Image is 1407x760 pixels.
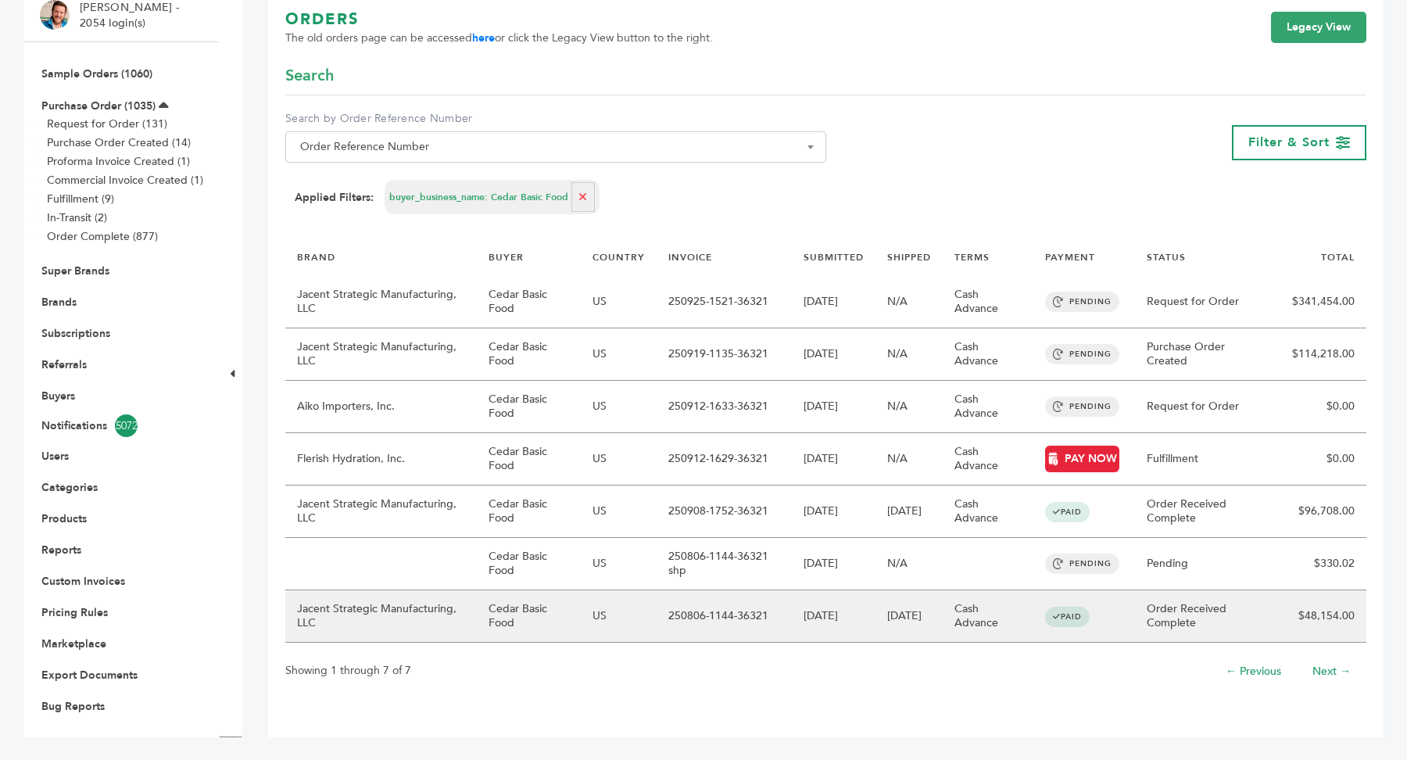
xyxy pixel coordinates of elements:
span: PENDING [1045,554,1119,574]
a: Request for Order (131) [47,117,167,131]
a: SHIPPED [887,251,931,263]
a: Purchase Order Created (14) [47,135,191,150]
a: Users [41,449,69,464]
span: Filter & Sort [1248,134,1330,151]
p: Showing 1 through 7 of 7 [285,661,411,680]
td: US [581,590,657,643]
a: Order Complete (877) [47,229,158,244]
a: Proforma Invoice Created (1) [47,154,190,169]
a: Pricing Rules [41,605,108,620]
td: [DATE] [792,328,875,381]
td: 250806-1144-36321 shp [657,538,791,590]
span: buyer_business_name: Cedar Basic Food [389,191,568,204]
a: Purchase Order (1035) [41,99,156,113]
a: Fulfillment (9) [47,192,114,206]
a: Reports [41,543,81,557]
td: Order Received Complete [1135,590,1280,643]
td: Cedar Basic Food [477,433,581,486]
td: Request for Order [1135,276,1280,328]
a: Notifications5072 [41,414,201,437]
span: PAID [1045,607,1090,627]
td: $0.00 [1280,381,1366,433]
a: PAY NOW [1045,446,1119,472]
td: Jacent Strategic Manufacturing, LLC [285,328,477,381]
a: Products [41,511,87,526]
td: US [581,328,657,381]
a: Buyers [41,389,75,403]
a: Referrals [41,357,87,372]
td: Aiko Importers, Inc. [285,381,477,433]
td: Cedar Basic Food [477,590,581,643]
td: US [581,538,657,590]
td: N/A [875,276,943,328]
a: STATUS [1147,251,1186,263]
a: Legacy View [1271,12,1366,43]
td: [DATE] [792,538,875,590]
td: Jacent Strategic Manufacturing, LLC [285,486,477,538]
span: The old orders page can be accessed or click the Legacy View button to the right. [285,30,713,46]
td: US [581,381,657,433]
td: Cash Advance [943,433,1034,486]
td: N/A [875,328,943,381]
a: COUNTRY [593,251,645,263]
a: ← Previous [1226,664,1281,679]
td: 250919-1135-36321 [657,328,791,381]
td: $0.00 [1280,433,1366,486]
span: PAID [1045,502,1090,522]
td: Jacent Strategic Manufacturing, LLC [285,276,477,328]
a: TERMS [954,251,990,263]
td: [DATE] [792,381,875,433]
td: Fulfillment [1135,433,1280,486]
td: 250806-1144-36321 [657,590,791,643]
td: Request for Order [1135,381,1280,433]
td: N/A [875,381,943,433]
td: N/A [875,538,943,590]
a: Sample Orders (1060) [41,66,152,81]
a: Subscriptions [41,326,110,341]
span: Search [285,65,334,87]
span: PENDING [1045,292,1119,312]
a: BUYER [489,251,524,263]
span: PENDING [1045,396,1119,417]
a: PAYMENT [1045,251,1095,263]
td: Cedar Basic Food [477,381,581,433]
a: Bug Reports [41,699,105,714]
td: Cash Advance [943,381,1034,433]
td: $341,454.00 [1280,276,1366,328]
td: Flerish Hydration, Inc. [285,433,477,486]
a: Super Brands [41,263,109,278]
a: Export Documents [41,668,138,683]
td: Cash Advance [943,486,1034,538]
h1: ORDERS [285,9,713,30]
a: Categories [41,480,98,495]
a: here [472,30,495,45]
a: TOTAL [1321,251,1355,263]
a: INVOICE [668,251,712,263]
a: Commercial Invoice Created (1) [47,173,203,188]
td: [DATE] [792,276,875,328]
td: [DATE] [875,590,943,643]
td: $114,218.00 [1280,328,1366,381]
td: Purchase Order Created [1135,328,1280,381]
td: [DATE] [875,486,943,538]
strong: Applied Filters: [295,190,374,206]
td: Cash Advance [943,328,1034,381]
td: $48,154.00 [1280,590,1366,643]
label: Search by Order Reference Number [285,111,826,127]
a: Brands [41,295,77,310]
span: Order Reference Number [285,131,826,163]
td: 250925-1521-36321 [657,276,791,328]
a: Marketplace [41,636,106,651]
td: Cedar Basic Food [477,538,581,590]
td: $96,708.00 [1280,486,1366,538]
td: 250912-1629-36321 [657,433,791,486]
td: [DATE] [792,590,875,643]
td: $330.02 [1280,538,1366,590]
a: Next → [1312,664,1351,679]
td: Cedar Basic Food [477,328,581,381]
td: US [581,276,657,328]
td: Cedar Basic Food [477,276,581,328]
a: In-Transit (2) [47,210,107,225]
td: Cedar Basic Food [477,486,581,538]
td: [DATE] [792,486,875,538]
